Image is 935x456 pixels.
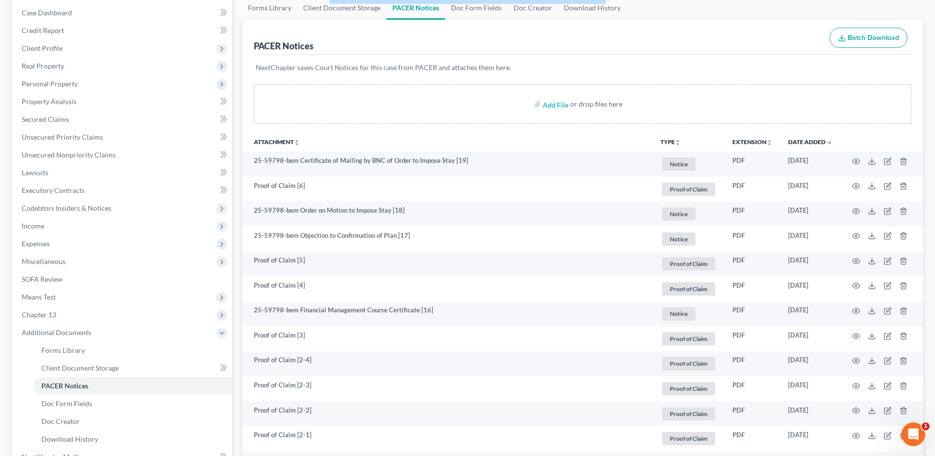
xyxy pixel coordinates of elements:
[242,351,653,377] td: Proof of Claim [2-4]
[294,140,300,146] i: unfold_more
[41,435,98,443] span: Download History
[830,28,907,48] button: Batch Download
[242,152,653,177] td: 25-59798-bem Certificate of Mailing by BNC of Order to Impose Stay [19]
[14,22,232,39] a: Credit Report
[660,181,717,197] a: Proof of Claim
[242,252,653,277] td: Proof of Claim [5]
[41,381,88,390] span: PACER Notices
[780,302,840,327] td: [DATE]
[725,152,780,177] td: PDF
[732,138,772,146] a: Extensionunfold_more
[41,364,119,372] span: Client Document Storage
[14,182,232,199] a: Executory Contracts
[780,326,840,351] td: [DATE]
[725,201,780,227] td: PDF
[660,231,717,247] a: Notice
[22,26,64,35] span: Credit Report
[14,270,232,288] a: SOFA Review
[725,252,780,277] td: PDF
[660,206,717,222] a: Notice
[242,401,653,426] td: Proof of Claim [2-2]
[848,34,899,42] span: Batch Download
[725,426,780,451] td: PDF
[41,417,80,425] span: Doc Creator
[780,201,840,227] td: [DATE]
[675,140,681,146] i: unfold_more
[725,227,780,252] td: PDF
[660,256,717,272] a: Proof of Claim
[725,376,780,401] td: PDF
[22,257,66,266] span: Miscellaneous
[22,168,48,177] span: Lawsuits
[662,432,715,445] span: Proof of Claim
[34,413,232,430] a: Doc Creator
[22,204,111,212] span: Codebtors Insiders & Notices
[22,310,56,319] span: Chapter 13
[662,232,695,246] span: Notice
[660,281,717,297] a: Proof of Claim
[242,276,653,302] td: Proof of Claim [4]
[22,293,56,301] span: Means Test
[14,111,232,128] a: Secured Claims
[788,138,832,146] a: Date Added expand_more
[242,326,653,351] td: Proof of Claim [3]
[660,139,681,146] button: TYPEunfold_more
[22,8,72,17] span: Case Dashboard
[662,407,715,420] span: Proof of Claim
[22,79,78,88] span: Personal Property
[780,401,840,426] td: [DATE]
[22,97,76,106] span: Property Analysis
[766,140,772,146] i: unfold_more
[254,40,313,52] div: PACER Notices
[22,133,103,141] span: Unsecured Priority Claims
[725,276,780,302] td: PDF
[662,207,695,221] span: Notice
[780,227,840,252] td: [DATE]
[660,380,717,397] a: Proof of Claim
[242,302,653,327] td: 25-59798-bem Financial Management Course Certificate [16]
[242,227,653,252] td: 25-59798-bem Objection to Confirmation of Plan [17]
[922,422,930,430] span: 1
[254,138,300,146] a: Attachmentunfold_more
[660,355,717,372] a: Proof of Claim
[242,201,653,227] td: 25-59798-bem Order on Motion to Impose Stay [18]
[660,305,717,322] a: Notice
[662,332,715,345] span: Proof of Claim
[780,426,840,451] td: [DATE]
[780,252,840,277] td: [DATE]
[780,152,840,177] td: [DATE]
[22,328,91,337] span: Additional Documents
[725,177,780,202] td: PDF
[22,222,44,230] span: Income
[662,282,715,296] span: Proof of Claim
[14,4,232,22] a: Case Dashboard
[725,351,780,377] td: PDF
[780,376,840,401] td: [DATE]
[780,351,840,377] td: [DATE]
[660,156,717,172] a: Notice
[34,342,232,359] a: Forms Library
[242,376,653,401] td: Proof of Claim [2-3]
[34,430,232,448] a: Download History
[14,93,232,111] a: Property Analysis
[725,401,780,426] td: PDF
[662,307,695,320] span: Notice
[22,239,50,248] span: Expenses
[570,99,623,109] div: or drop files here
[242,426,653,451] td: Proof of Claim [2-1]
[662,157,695,171] span: Notice
[725,326,780,351] td: PDF
[34,377,232,395] a: PACER Notices
[660,430,717,447] a: Proof of Claim
[662,357,715,370] span: Proof of Claim
[34,395,232,413] a: Doc Form Fields
[662,257,715,270] span: Proof of Claim
[256,63,909,73] p: NextChapter saves Court Notices for this case from PACER and attaches them here.
[827,140,832,146] i: expand_more
[41,399,92,408] span: Doc Form Fields
[725,302,780,327] td: PDF
[22,44,63,52] span: Client Profile
[14,146,232,164] a: Unsecured Nonpriority Claims
[242,177,653,202] td: Proof of Claim [6]
[34,359,232,377] a: Client Document Storage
